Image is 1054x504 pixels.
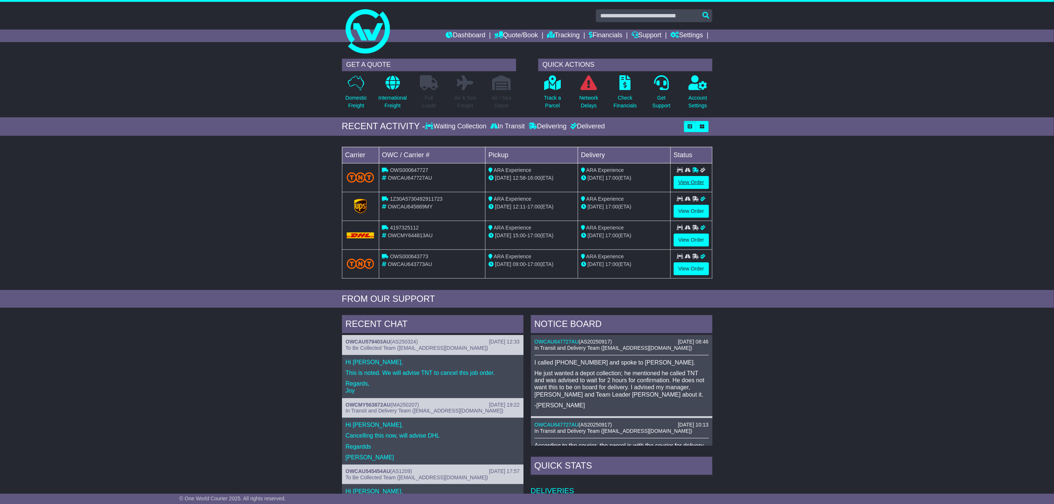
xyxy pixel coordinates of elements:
a: Quote/Book [494,30,538,42]
p: Account Settings [688,94,707,110]
span: 09:00 [513,261,526,267]
div: (ETA) [581,232,667,239]
span: ARA Experience [494,253,531,259]
span: OWCAU645869MY [388,204,432,210]
a: CheckFinancials [613,75,637,114]
div: [DATE] 10:13 [678,422,708,428]
div: GET A QUOTE [342,59,516,71]
td: Pickup [485,147,578,163]
div: ( ) [346,468,520,474]
img: TNT_Domestic.png [347,259,374,269]
div: Quick Stats [531,457,712,477]
span: [DATE] [495,261,511,267]
span: ARA Experience [494,167,531,173]
a: Support [632,30,661,42]
div: In Transit [488,122,527,131]
span: 16:00 [528,175,540,181]
div: - (ETA) [488,260,575,268]
a: OWCAU579403AU [346,339,390,345]
div: [DATE] 12:33 [489,339,519,345]
a: OWCAU545454AU [346,468,390,474]
span: AS1209 [392,468,411,474]
td: Status [670,147,712,163]
span: In Transit and Delivery Team ([EMAIL_ADDRESS][DOMAIN_NAME]) [535,428,692,434]
span: OWCAU643773AU [388,261,432,267]
span: To Be Collected Team ([EMAIL_ADDRESS][DOMAIN_NAME]) [346,474,488,480]
p: This is noted. We will advise TNT to cancel this job order. [346,369,520,376]
span: [DATE] [495,204,511,210]
span: 17:00 [528,232,540,238]
a: Financials [589,30,622,42]
p: Air & Sea Freight [455,94,476,110]
p: Domestic Freight [345,94,367,110]
p: [PERSON_NAME] [346,454,520,461]
span: ARA Experience [586,196,624,202]
p: Hi [PERSON_NAME], [346,359,520,366]
div: FROM OUR SUPPORT [342,294,712,304]
p: Hi [PERSON_NAME], [346,421,520,428]
span: AS20250917 [580,422,610,428]
span: OWS000643773 [390,253,428,259]
div: Delivered [569,122,605,131]
span: [DATE] [588,232,604,238]
div: RECENT CHAT [342,315,523,335]
img: TNT_Domestic.png [347,172,374,182]
a: NetworkDelays [579,75,598,114]
span: 17:00 [528,261,540,267]
span: [DATE] [495,232,511,238]
div: - (ETA) [488,232,575,239]
div: ( ) [346,339,520,345]
div: ( ) [535,339,709,345]
span: 17:00 [605,204,618,210]
div: (ETA) [581,174,667,182]
p: International Freight [379,94,407,110]
span: AS20250917 [580,339,610,345]
div: [DATE] 17:57 [489,468,519,474]
span: OWS000647727 [390,167,428,173]
td: Delivery [578,147,670,163]
p: Cancelling this now, will advise DHL [346,432,520,439]
span: [DATE] [588,175,604,181]
a: View Order [674,234,709,246]
div: Waiting Collection [425,122,488,131]
td: Carrier [342,147,379,163]
span: To Be Collected Team ([EMAIL_ADDRESS][DOMAIN_NAME]) [346,345,488,351]
span: [DATE] [588,204,604,210]
a: Track aParcel [544,75,561,114]
span: 1Z30A5730492911723 [390,196,442,202]
a: Settings [671,30,703,42]
a: DomesticFreight [345,75,367,114]
img: GetCarrierServiceLogo [354,199,367,214]
p: Regardds [346,443,520,450]
span: 17:00 [605,175,618,181]
a: GetSupport [652,75,671,114]
span: ARA Experience [494,225,531,231]
span: 17:00 [528,204,540,210]
span: 17:00 [605,261,618,267]
p: Hi [PERSON_NAME], [346,488,520,495]
span: In Transit and Delivery Team ([EMAIL_ADDRESS][DOMAIN_NAME]) [346,408,504,414]
p: I called [PHONE_NUMBER] and spoke to [PERSON_NAME]. [535,359,709,366]
a: OWCMY563872AU [346,402,391,408]
div: NOTICE BOARD [531,315,712,335]
div: [DATE] 08:46 [678,339,708,345]
span: ARA Experience [494,196,531,202]
div: ( ) [535,422,709,428]
span: ARA Experience [586,167,624,173]
p: He just wanted a depot collection; he mentioned he called TNT and was advised to wait for 2 hours... [535,370,709,398]
span: OWCAU647727AU [388,175,432,181]
span: ARA Experience [586,253,624,259]
p: Get Support [652,94,670,110]
p: Regards, Joy [346,380,520,394]
div: ( ) [346,402,520,408]
a: InternationalFreight [378,75,407,114]
a: AccountSettings [688,75,708,114]
div: Delivering [527,122,569,131]
span: 4197325112 [390,225,419,231]
div: (ETA) [581,203,667,211]
span: In Transit and Delivery Team ([EMAIL_ADDRESS][DOMAIN_NAME]) [535,345,692,351]
a: OWCAU647727AU [535,422,579,428]
span: ARA Experience [586,225,624,231]
span: 12:11 [513,204,526,210]
div: - (ETA) [488,203,575,211]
